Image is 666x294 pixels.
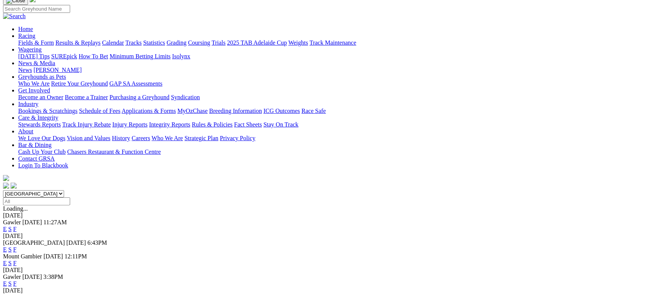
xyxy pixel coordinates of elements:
[13,280,17,287] a: F
[3,280,7,287] a: E
[22,219,42,225] span: [DATE]
[64,253,87,260] span: 12:11PM
[13,246,17,253] a: F
[18,114,58,121] a: Care & Integrity
[3,274,21,280] span: Gawler
[227,39,287,46] a: 2025 TAB Adelaide Cup
[3,205,28,212] span: Loading...
[18,73,66,80] a: Greyhounds as Pets
[212,39,226,46] a: Trials
[18,33,35,39] a: Racing
[79,53,108,59] a: How To Bet
[110,53,171,59] a: Minimum Betting Limits
[18,60,55,66] a: News & Media
[209,108,262,114] a: Breeding Information
[102,39,124,46] a: Calendar
[18,149,663,155] div: Bar & Dining
[18,121,663,128] div: Care & Integrity
[51,80,108,87] a: Retire Your Greyhound
[18,135,65,141] a: We Love Our Dogs
[18,39,54,46] a: Fields & Form
[22,274,42,280] span: [DATE]
[18,94,663,101] div: Get Involved
[18,80,663,87] div: Greyhounds as Pets
[171,94,200,100] a: Syndication
[112,121,147,128] a: Injury Reports
[3,287,663,294] div: [DATE]
[18,142,52,148] a: Bar & Dining
[8,226,12,232] a: S
[263,108,300,114] a: ICG Outcomes
[149,121,190,128] a: Integrity Reports
[11,183,17,189] img: twitter.svg
[18,121,61,128] a: Stewards Reports
[263,121,298,128] a: Stay On Track
[18,155,55,162] a: Contact GRSA
[65,94,108,100] a: Become a Trainer
[44,253,63,260] span: [DATE]
[288,39,308,46] a: Weights
[18,67,32,73] a: News
[55,39,100,46] a: Results & Replays
[3,5,70,13] input: Search
[18,26,33,32] a: Home
[3,239,65,246] span: [GEOGRAPHIC_DATA]
[67,149,161,155] a: Chasers Restaurant & Function Centre
[18,67,663,73] div: News & Media
[3,219,21,225] span: Gawler
[18,39,663,46] div: Racing
[13,226,17,232] a: F
[18,53,50,59] a: [DATE] Tips
[18,128,33,134] a: About
[51,53,77,59] a: SUREpick
[152,135,183,141] a: Who We Are
[3,253,42,260] span: Mount Gambier
[125,39,142,46] a: Tracks
[79,108,120,114] a: Schedule of Fees
[67,135,110,141] a: Vision and Values
[192,121,233,128] a: Rules & Policies
[3,226,7,232] a: E
[18,108,663,114] div: Industry
[3,13,26,20] img: Search
[3,183,9,189] img: facebook.svg
[18,149,66,155] a: Cash Up Your Club
[3,267,663,274] div: [DATE]
[44,219,67,225] span: 11:27AM
[88,239,107,246] span: 6:43PM
[18,53,663,60] div: Wagering
[18,46,42,53] a: Wagering
[18,94,63,100] a: Become an Owner
[188,39,210,46] a: Coursing
[3,212,663,219] div: [DATE]
[8,280,12,287] a: S
[18,101,38,107] a: Industry
[3,260,7,266] a: E
[8,260,12,266] a: S
[310,39,356,46] a: Track Maintenance
[122,108,176,114] a: Applications & Forms
[18,108,77,114] a: Bookings & Scratchings
[220,135,255,141] a: Privacy Policy
[62,121,111,128] a: Track Injury Rebate
[177,108,208,114] a: MyOzChase
[18,80,50,87] a: Who We Are
[8,246,12,253] a: S
[18,162,68,169] a: Login To Blackbook
[18,87,50,94] a: Get Involved
[3,197,70,205] input: Select date
[172,53,190,59] a: Isolynx
[3,233,663,239] div: [DATE]
[132,135,150,141] a: Careers
[33,67,81,73] a: [PERSON_NAME]
[110,80,163,87] a: GAP SA Assessments
[143,39,165,46] a: Statistics
[18,135,663,142] div: About
[167,39,186,46] a: Grading
[44,274,63,280] span: 3:38PM
[185,135,218,141] a: Strategic Plan
[3,246,7,253] a: E
[66,239,86,246] span: [DATE]
[3,175,9,181] img: logo-grsa-white.png
[112,135,130,141] a: History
